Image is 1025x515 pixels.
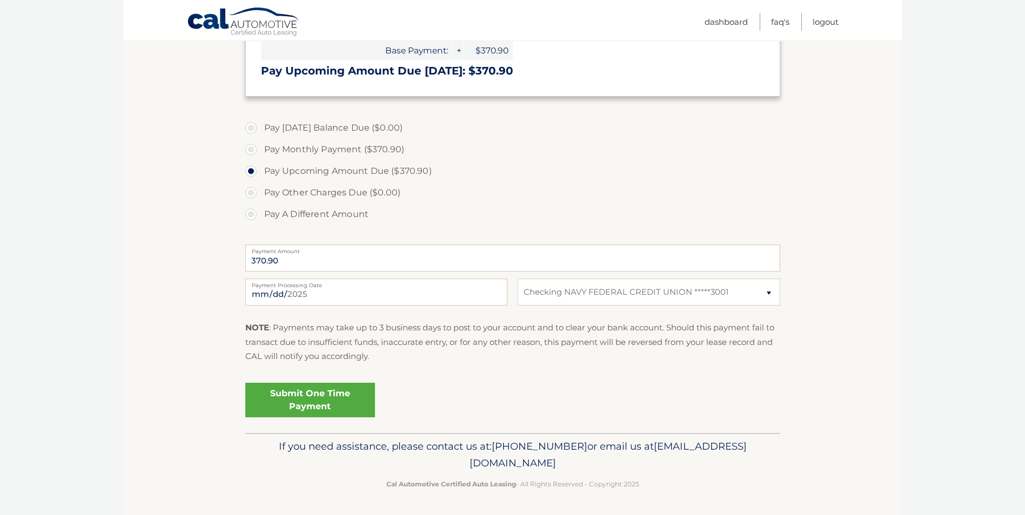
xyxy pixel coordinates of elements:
label: Payment Processing Date [245,279,507,287]
span: $370.90 [464,41,513,60]
a: Logout [813,13,839,31]
span: [PHONE_NUMBER] [492,440,587,452]
p: - All Rights Reserved - Copyright 2025 [252,478,773,490]
span: Base Payment: [261,41,452,60]
label: Pay Monthly Payment ($370.90) [245,139,780,160]
label: Pay A Different Amount [245,204,780,225]
h3: Pay Upcoming Amount Due [DATE]: $370.90 [261,64,765,78]
label: Pay Other Charges Due ($0.00) [245,182,780,204]
span: + [453,41,464,60]
p: If you need assistance, please contact us at: or email us at [252,438,773,472]
a: Submit One Time Payment [245,383,375,417]
input: Payment Amount [245,245,780,272]
a: Dashboard [705,13,748,31]
a: FAQ's [771,13,789,31]
label: Pay Upcoming Amount Due ($370.90) [245,160,780,182]
strong: Cal Automotive Certified Auto Leasing [386,480,516,488]
strong: NOTE [245,322,269,333]
p: : Payments may take up to 3 business days to post to your account and to clear your bank account.... [245,321,780,363]
label: Pay [DATE] Balance Due ($0.00) [245,117,780,139]
label: Payment Amount [245,245,780,253]
input: Payment Date [245,279,507,306]
a: Cal Automotive [187,7,300,38]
